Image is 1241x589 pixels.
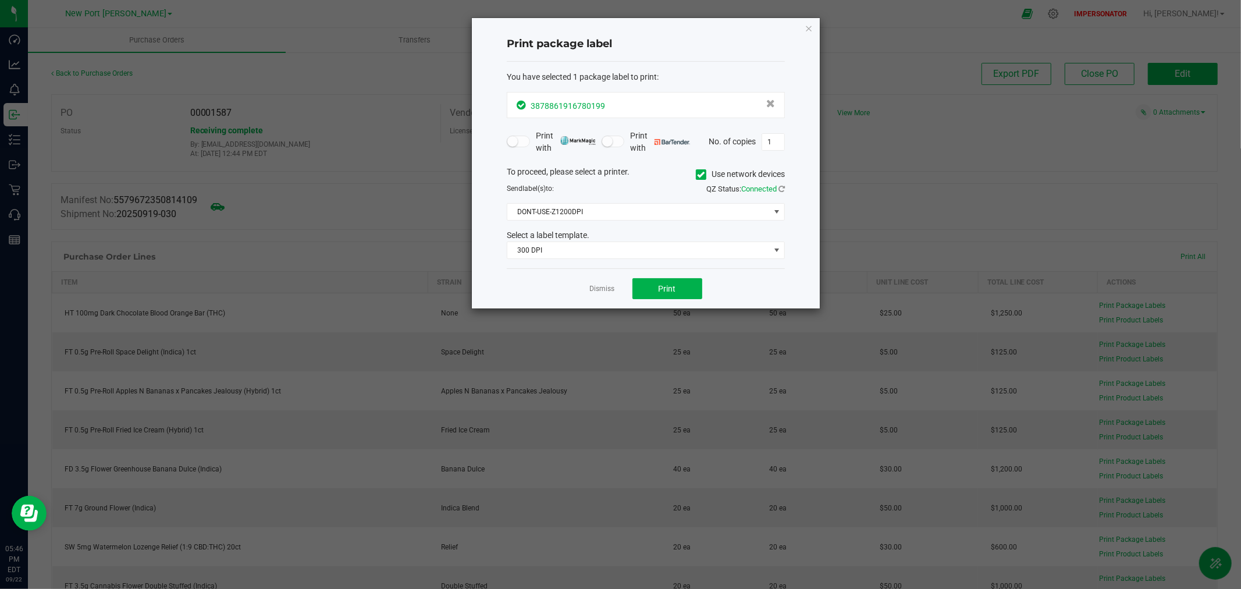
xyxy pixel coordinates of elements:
[498,229,794,242] div: Select a label template.
[12,496,47,531] iframe: Resource center
[507,242,770,258] span: 300 DPI
[536,130,596,154] span: Print with
[655,139,690,145] img: bartender.png
[741,184,777,193] span: Connected
[507,37,785,52] h4: Print package label
[560,136,596,145] img: mark_magic_cybra.png
[507,204,770,220] span: DONT-USE-Z1200DPI
[498,166,794,183] div: To proceed, please select a printer.
[522,184,546,193] span: label(s)
[709,136,756,146] span: No. of copies
[659,284,676,293] span: Print
[531,101,605,111] span: 3878861916780199
[632,278,702,299] button: Print
[507,184,554,193] span: Send to:
[696,168,785,180] label: Use network devices
[507,71,785,83] div: :
[507,72,657,81] span: You have selected 1 package label to print
[706,184,785,193] span: QZ Status:
[590,284,615,294] a: Dismiss
[630,130,690,154] span: Print with
[517,99,528,111] span: In Sync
